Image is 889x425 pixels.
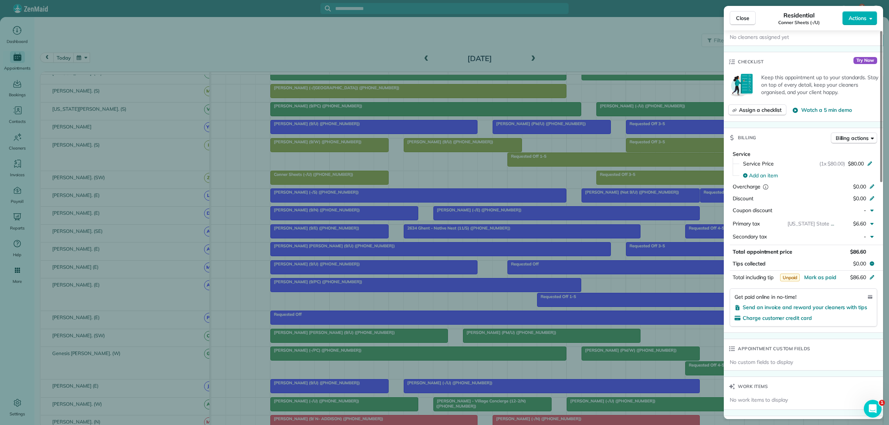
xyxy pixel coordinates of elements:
span: Appointment custom fields [738,345,810,352]
span: Residential [783,11,815,20]
span: Tips collected [733,260,766,267]
span: Service Price [743,160,774,167]
span: $86.60 [850,248,866,255]
span: Billing actions [836,134,869,142]
div: Overcharge [733,183,797,190]
span: No cleaners assigned yet [730,34,789,40]
span: No custom fields to display [730,358,793,366]
button: Add an item [739,170,877,181]
span: $0.00 [853,183,866,190]
span: 1 [879,400,885,406]
span: Service [733,151,750,157]
button: Watch a 5 min demo [792,106,852,114]
button: Mark as paid [804,274,836,281]
span: $0.00 [853,260,866,267]
span: Primary tax [733,220,760,227]
button: Service Price(1x $80.00)$80.00 [739,158,877,170]
span: Close [736,14,749,22]
span: - [864,233,866,240]
span: Total appointment price [733,248,792,255]
span: $80.00 [848,160,864,167]
span: Total including tip [733,274,773,281]
span: Work items [738,383,768,390]
span: Watch a 5 min demo [801,106,852,114]
span: $86.60 [850,274,866,281]
span: Billing [738,134,756,141]
button: Tips collected$0.00 [730,258,877,269]
span: - [864,207,866,214]
span: Assign a checklist [739,106,782,114]
iframe: Intercom live chat [864,400,882,418]
span: Coupon discount [733,207,772,214]
span: Checklist [738,58,764,66]
span: Actions [849,14,866,22]
span: Unpaid [780,274,800,281]
span: Get paid online in no-time! [735,293,796,301]
span: Charge customer credit card [743,315,812,321]
span: Try Now [853,57,877,64]
p: Keep this appointment up to your standards. Stay on top of every detail, keep your cleaners organ... [761,74,879,96]
span: Add an item [749,172,778,179]
span: Discount [733,195,753,202]
span: $6.60 [853,220,866,227]
span: $0.00 [853,195,866,202]
span: (1x $80.00) [819,160,845,167]
button: Assign a checklist [728,104,786,116]
span: Conner Sheets (-/U) [778,20,819,26]
span: No work items to display [730,396,788,404]
span: Secondary tax [733,233,767,240]
button: Close [730,11,756,25]
span: Send an invoice and reward your cleaners with tips [743,304,867,311]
